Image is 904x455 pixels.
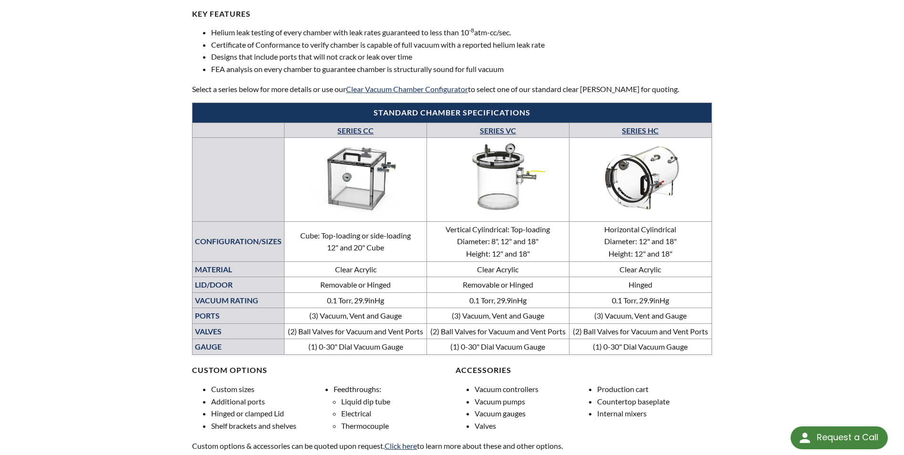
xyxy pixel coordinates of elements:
[475,420,589,432] li: Valves
[284,221,427,261] td: Cube: Top-loading or side-loading 12" and 20" Cube
[475,407,589,420] li: Vacuum gauges
[427,292,569,308] td: 0.1 Torr, 29.9inHg
[569,339,712,355] td: (1) 0-30" Dial Vacuum Gauge
[346,84,468,93] a: Clear Vacuum Chamber Configurator
[569,308,712,324] td: (3) Vacuum, Vent and Gauge
[427,339,569,355] td: (1) 0-30" Dial Vacuum Gauge
[193,308,284,324] td: PORTS
[211,407,326,420] li: Hinged or clamped Lid
[597,383,712,395] li: Production cart
[569,261,712,277] td: Clear Acrylic
[284,277,427,293] td: Removable or Hinged
[193,339,284,355] td: GAUGE
[211,51,711,63] li: Designs that include ports that will not crack or leak over time
[569,221,712,261] td: Horizontal Cylindrical Diameter: 12" and 18" Height: 12" and 18"
[427,221,569,261] td: Vertical Cylindrical: Top-loading Diameter: 8", 12" and 18" Height: 12" and 18"
[385,441,417,450] a: Click here
[284,308,427,324] td: (3) Vacuum, Vent and Gauge
[817,426,878,448] div: Request a Call
[597,395,712,408] li: Countertop baseplate
[341,420,448,432] li: Thermocouple
[192,365,448,375] h4: CUSTOM OPTIONS
[193,221,284,261] td: CONFIGURATION/SIZES
[287,139,424,217] img: Series CC—Cube Chambers
[192,9,711,19] h4: KEY FEATURES
[791,426,888,449] div: Request a Call
[211,63,711,75] li: FEA analysis on every chamber to guarantee chamber is structurally sound for full vacuum
[193,277,284,293] td: LID/DOOR
[211,39,711,51] li: Certificate of Conformance to verify chamber is capable of full vacuum with a reported helium lea...
[284,323,427,339] td: (2) Ball Valves for Vacuum and Vent Ports
[211,383,326,395] li: Custom sizes
[211,26,711,39] li: Helium leak testing of every chamber with leak rates guaranteed to less than 10 atm-cc/sec.
[193,323,284,339] td: VALVES
[427,277,569,293] td: Removable or Hinged
[197,108,706,118] h4: Standard Chamber Specifications
[569,323,712,339] td: (2) Ball Valves for Vacuum and Vent Ports
[193,261,284,277] td: MATERIAL
[597,407,712,420] li: Internal mixers
[475,395,589,408] li: Vacuum pumps
[475,383,589,395] li: Vacuum controllers
[427,261,569,277] td: Clear Acrylic
[480,126,516,135] a: SERIES VC
[284,292,427,308] td: 0.1 Torr, 29.9inHg
[341,407,448,420] li: Electrical
[211,395,326,408] li: Additional ports
[334,383,448,432] li: Feedthroughs:
[211,420,326,432] li: Shelf brackets and shelves
[569,277,712,293] td: Hinged
[192,83,711,95] p: Select a series below for more details or use our to select one of our standard clear [PERSON_NAM...
[456,365,712,375] h4: Accessories
[622,126,659,135] a: SERIES HC
[427,308,569,324] td: (3) Vacuum, Vent and Gauge
[797,430,813,445] img: round button
[569,292,712,308] td: 0.1 Torr, 29.9inHg
[427,323,569,339] td: (2) Ball Valves for Vacuum and Vent Ports
[341,395,448,408] li: Liquid dip tube
[469,27,474,34] sup: -8
[192,440,711,452] p: Custom options & accessories can be quoted upon request. to learn more about these and other opti...
[284,261,427,277] td: Clear Acrylic
[284,339,427,355] td: (1) 0-30" Dial Vacuum Gauge
[337,126,374,135] a: SERIES CC
[193,292,284,308] td: VACUUM RATING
